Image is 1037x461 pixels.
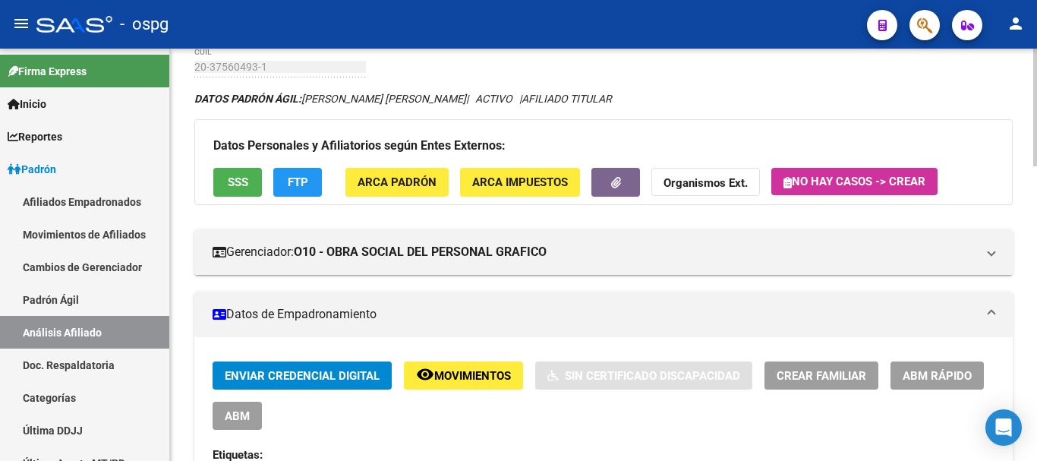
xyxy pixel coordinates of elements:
mat-expansion-panel-header: Datos de Empadronamiento [194,292,1013,337]
span: [PERSON_NAME] [PERSON_NAME] [194,93,466,105]
mat-icon: person [1007,14,1025,33]
mat-panel-title: Datos de Empadronamiento [213,306,976,323]
i: | ACTIVO | [194,93,612,105]
button: ARCA Padrón [345,168,449,196]
button: No hay casos -> Crear [771,168,938,195]
mat-icon: remove_red_eye [416,365,434,384]
button: FTP [273,168,322,196]
mat-panel-title: Gerenciador: [213,244,976,260]
strong: DATOS PADRÓN ÁGIL: [194,93,301,105]
span: ABM Rápido [903,369,972,383]
mat-expansion-panel-header: Gerenciador:O10 - OBRA SOCIAL DEL PERSONAL GRAFICO [194,229,1013,275]
span: Inicio [8,96,46,112]
span: ARCA Impuestos [472,176,568,190]
span: FTP [288,176,308,190]
h3: Datos Personales y Afiliatorios según Entes Externos: [213,135,994,156]
span: Reportes [8,128,62,145]
button: ARCA Impuestos [460,168,580,196]
span: Firma Express [8,63,87,80]
span: Padrón [8,161,56,178]
span: - ospg [120,8,169,41]
strong: Organismos Ext. [663,177,748,191]
button: Sin Certificado Discapacidad [535,362,752,390]
span: AFILIADO TITULAR [522,93,612,105]
button: ABM [213,402,262,430]
button: SSS [213,168,262,196]
span: ABM [225,409,250,423]
span: Movimientos [434,369,511,383]
span: ARCA Padrón [358,176,437,190]
span: No hay casos -> Crear [783,175,925,188]
mat-icon: menu [12,14,30,33]
button: Enviar Credencial Digital [213,362,392,390]
button: Movimientos [404,362,523,390]
button: Organismos Ext. [651,168,760,196]
strong: O10 - OBRA SOCIAL DEL PERSONAL GRAFICO [294,244,547,260]
span: Crear Familiar [777,369,866,383]
div: Open Intercom Messenger [985,409,1022,446]
button: Crear Familiar [764,362,878,390]
button: ABM Rápido [890,362,984,390]
span: SSS [228,176,248,190]
span: Sin Certificado Discapacidad [565,369,740,383]
span: Enviar Credencial Digital [225,369,380,383]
